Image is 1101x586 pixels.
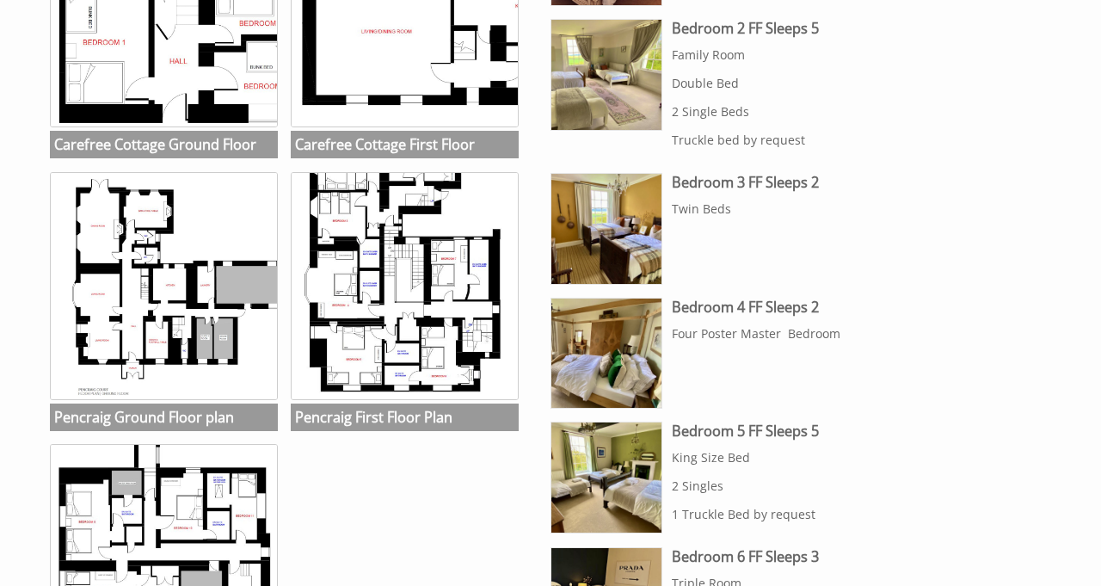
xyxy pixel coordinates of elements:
[672,325,1036,342] p: Four Poster Master Bedroom
[551,20,661,130] img: Bedroom 2 FF Sleeps 5
[672,298,1036,317] h3: Bedroom 4 FF Sleeps 2
[672,200,1036,217] p: Twin Beds
[672,422,1036,441] h3: Bedroom 5 FF Sleeps 5
[50,131,278,158] h3: Carefree Cottage Ground Floor
[551,299,661,409] img: Bedroom 4 FF Sleeps 2
[291,131,519,158] h3: Carefree Cottage First Floor
[291,172,519,400] img: Pencraig First Floor Plan
[672,449,1036,466] p: King Size Bed
[551,423,661,533] img: Bedroom 5 FF Sleeps 5
[672,75,1036,91] p: Double Bed
[672,506,1036,522] p: 1 Truckle Bed by request
[50,404,278,431] h3: Pencraig Ground Floor plan
[551,174,661,284] img: Bedroom 3 FF Sleeps 2
[50,172,278,400] img: Pencraig Ground Floor plan
[672,19,1036,38] h3: Bedroom 2 FF Sleeps 5
[672,173,1036,192] h3: Bedroom 3 FF Sleeps 2
[672,46,1036,63] p: Family Room
[672,547,1036,566] h3: Bedroom 6 FF Sleeps 3
[672,132,1036,148] p: Truckle bed by request
[672,478,1036,494] p: 2 Singles
[672,103,1036,120] p: 2 Single Beds
[291,404,519,431] h3: Pencraig First Floor Plan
